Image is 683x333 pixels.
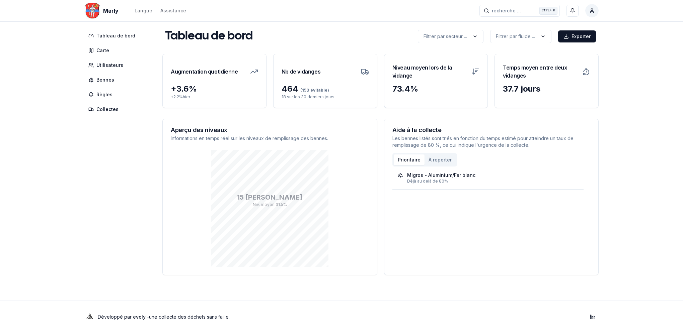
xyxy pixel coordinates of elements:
[96,32,135,39] span: Tableau de bord
[96,62,123,69] span: Utilisateurs
[407,172,475,179] div: Migros - Aluminium/Fer blanc
[84,59,142,71] a: Utilisateurs
[135,7,152,15] button: Langue
[392,62,468,81] h3: Niveau moyen lors de la vidange
[84,312,95,322] img: Evoly Logo
[96,77,114,83] span: Bennes
[490,30,551,43] button: label
[135,7,152,14] div: Langue
[103,7,119,15] span: Marly
[84,3,100,19] img: Marly Logo
[160,7,186,15] a: Assistance
[133,314,146,320] a: evoly
[282,62,320,81] h3: Nb de vidanges
[282,84,369,94] div: 464
[171,94,258,100] p: + 2.2 % hier
[84,74,142,86] a: Bennes
[84,30,142,42] a: Tableau de bord
[96,47,109,54] span: Carte
[424,33,467,40] p: Filtrer par secteur ...
[407,179,579,184] div: Déjà au delà de 80%
[96,106,119,113] span: Collectes
[84,89,142,101] a: Règles
[558,30,596,42] button: Exporter
[84,7,121,15] a: Marly
[171,62,238,81] h3: Augmentation quotidienne
[394,154,425,165] button: Prioritaire
[392,127,591,133] h3: Aide à la collecte
[425,154,456,165] button: À reporter
[392,135,591,148] p: Les bennes listés sont triés en fonction du temps estimé pour atteindre un taux de remplissage de...
[479,5,560,17] button: recherche ...Ctrl+K
[171,84,258,94] div: + 3.6 %
[398,172,579,184] a: Migros - Aluminium/Fer blancDéjà au delà de 80%
[418,30,483,43] button: label
[165,30,253,43] h1: Tableau de bord
[392,84,480,94] div: 73.4 %
[282,94,369,100] p: 18 sur les 30 derniers jours
[171,135,369,142] p: Informations en temps réel sur les niveaux de remplissage des bennes.
[503,84,590,94] div: 37.7 jours
[84,103,142,115] a: Collectes
[503,62,578,81] h3: Temps moyen entre deux vidanges
[96,91,112,98] span: Règles
[492,7,521,14] span: recherche ...
[84,44,142,57] a: Carte
[298,88,329,93] span: (150 évitable)
[171,127,369,133] h3: Aperçu des niveaux
[98,312,230,322] p: Développé par - une collecte des déchets sans faille .
[496,33,535,40] p: Filtrer par fluide ...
